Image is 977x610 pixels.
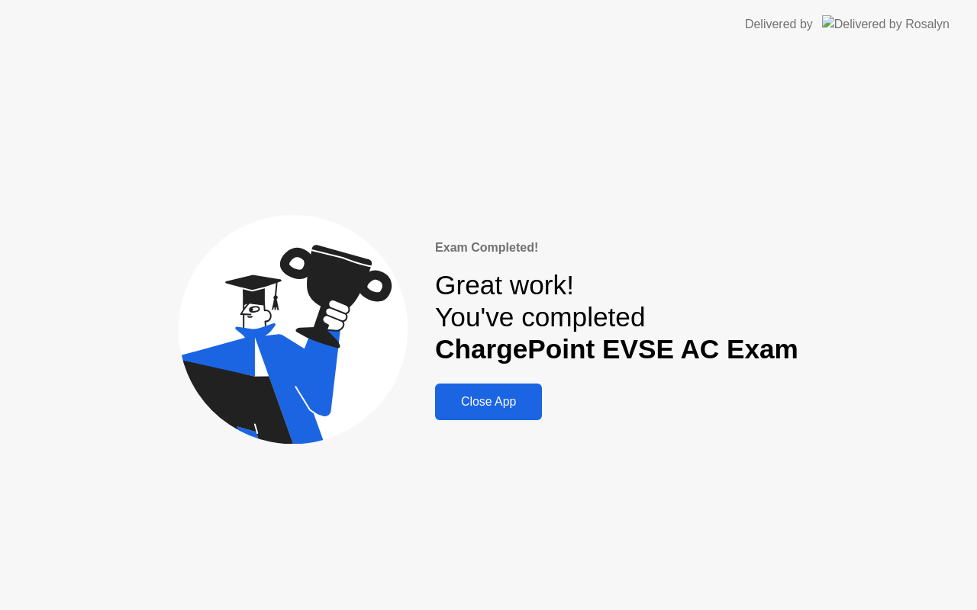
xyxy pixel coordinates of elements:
[745,15,813,34] div: Delivered by
[435,239,798,257] div: Exam Completed!
[440,395,537,409] div: Close App
[435,384,542,420] button: Close App
[435,269,798,366] div: Great work! You've completed
[822,15,950,33] img: Delivered by Rosalyn
[435,334,798,364] b: ChargePoint EVSE AC Exam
